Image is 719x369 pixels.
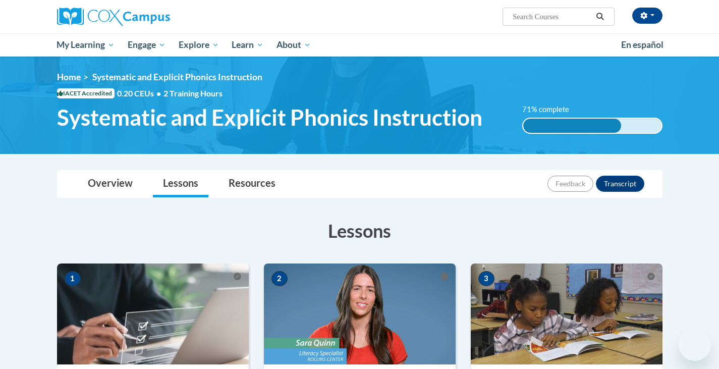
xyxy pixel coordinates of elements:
[50,33,122,57] a: My Learning
[121,33,172,57] a: Engage
[117,88,163,99] span: 0.20 CEUs
[57,263,249,364] img: Course Image
[225,33,270,57] a: Learn
[92,72,262,82] span: Systematic and Explicit Phonics Instruction
[471,263,662,364] img: Course Image
[78,171,143,197] a: Overview
[232,39,263,51] span: Learn
[270,33,317,57] a: About
[615,34,670,56] a: En español
[57,8,170,26] img: Cox Campus
[522,104,580,115] label: 71% complete
[128,39,165,51] span: Engage
[679,329,711,361] iframe: Button to launch messaging window
[264,263,456,364] img: Course Image
[179,39,219,51] span: Explore
[596,176,644,192] button: Transcript
[163,88,223,98] span: 2 Training Hours
[57,88,115,98] span: IACET Accredited
[478,271,494,286] span: 3
[57,218,662,243] h3: Lessons
[632,8,662,24] button: Account Settings
[57,39,115,51] span: My Learning
[547,176,593,192] button: Feedback
[172,33,226,57] a: Explore
[512,11,592,23] input: Search Courses
[57,8,249,26] a: Cox Campus
[218,171,286,197] a: Resources
[156,88,161,98] span: •
[57,72,81,82] a: Home
[276,39,311,51] span: About
[621,39,663,50] span: En español
[153,171,208,197] a: Lessons
[57,104,482,131] span: Systematic and Explicit Phonics Instruction
[271,271,288,286] span: 2
[523,119,621,133] div: 71% complete
[65,271,81,286] span: 1
[595,13,604,21] i: 
[42,33,678,57] div: Main menu
[592,11,607,23] button: Search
